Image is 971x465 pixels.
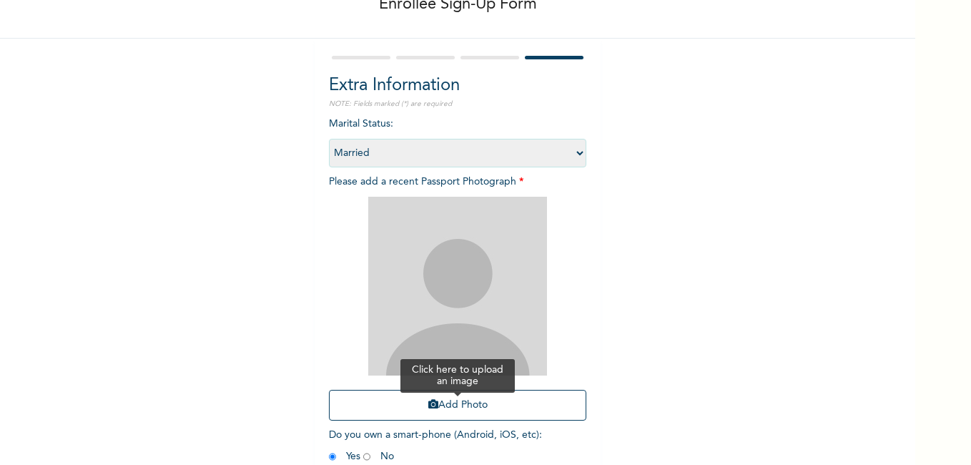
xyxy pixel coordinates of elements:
[368,197,547,376] img: Crop
[329,177,586,428] span: Please add a recent Passport Photograph
[329,99,586,109] p: NOTE: Fields marked (*) are required
[329,119,586,158] span: Marital Status :
[329,430,542,461] span: Do you own a smart-phone (Android, iOS, etc) : Yes No
[329,390,586,421] button: Add Photo
[329,73,586,99] h2: Extra Information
